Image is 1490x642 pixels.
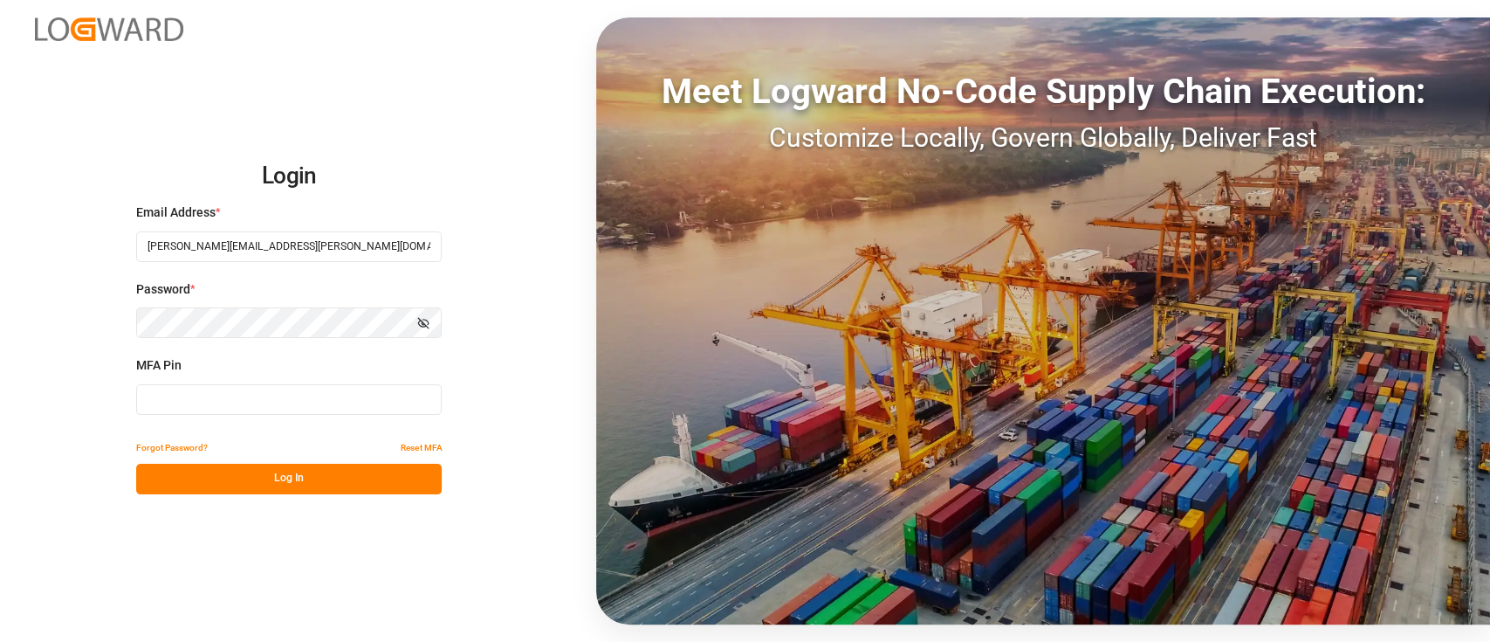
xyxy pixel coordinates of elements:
[136,231,442,262] input: Enter your email
[136,280,190,299] span: Password
[136,204,216,222] span: Email Address
[596,118,1490,157] div: Customize Locally, Govern Globally, Deliver Fast
[35,17,183,41] img: Logward_new_orange.png
[401,433,442,464] button: Reset MFA
[596,66,1490,118] div: Meet Logward No-Code Supply Chain Execution:
[136,433,208,464] button: Forgot Password?
[136,356,182,375] span: MFA Pin
[136,148,442,204] h2: Login
[136,464,442,494] button: Log In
